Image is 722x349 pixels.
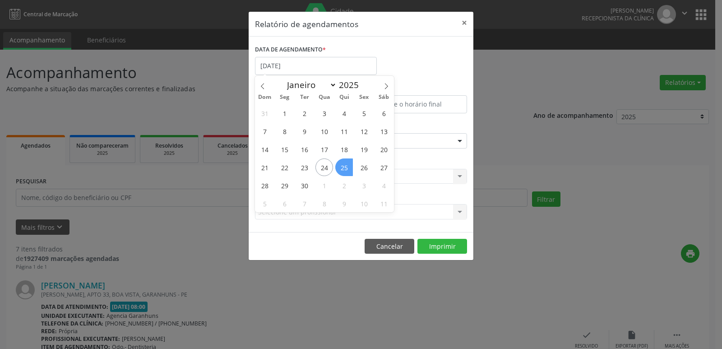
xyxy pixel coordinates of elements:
span: Setembro 19, 2025 [355,140,373,158]
select: Month [282,79,337,91]
span: Setembro 30, 2025 [296,177,313,194]
span: Setembro 1, 2025 [276,104,293,122]
span: Setembro 4, 2025 [335,104,353,122]
h5: Relatório de agendamentos [255,18,358,30]
span: Setembro 17, 2025 [315,140,333,158]
span: Setembro 18, 2025 [335,140,353,158]
span: Setembro 13, 2025 [375,122,393,140]
label: ATÉ [363,81,467,95]
input: Selecione o horário final [363,95,467,113]
button: Close [455,12,473,34]
span: Setembro 3, 2025 [315,104,333,122]
span: Setembro 21, 2025 [256,158,273,176]
span: Dom [255,94,275,100]
span: Outubro 7, 2025 [296,195,313,212]
span: Outubro 10, 2025 [355,195,373,212]
span: Setembro 16, 2025 [296,140,313,158]
span: Agosto 31, 2025 [256,104,273,122]
span: Setembro 25, 2025 [335,158,353,176]
span: Setembro 11, 2025 [335,122,353,140]
span: Outubro 4, 2025 [375,177,393,194]
input: Selecione uma data ou intervalo [255,57,377,75]
span: Setembro 7, 2025 [256,122,273,140]
span: Outubro 11, 2025 [375,195,393,212]
span: Setembro 24, 2025 [315,158,333,176]
button: Imprimir [417,239,467,254]
span: Setembro 12, 2025 [355,122,373,140]
span: Sex [354,94,374,100]
span: Setembro 28, 2025 [256,177,273,194]
span: Setembro 5, 2025 [355,104,373,122]
span: Qua [315,94,334,100]
span: Setembro 2, 2025 [296,104,313,122]
span: Setembro 23, 2025 [296,158,313,176]
span: Sáb [374,94,394,100]
span: Setembro 15, 2025 [276,140,293,158]
span: Qui [334,94,354,100]
span: Setembro 20, 2025 [375,140,393,158]
span: Outubro 3, 2025 [355,177,373,194]
label: DATA DE AGENDAMENTO [255,43,326,57]
span: Setembro 10, 2025 [315,122,333,140]
span: Outubro 2, 2025 [335,177,353,194]
span: Outubro 6, 2025 [276,195,293,212]
span: Outubro 5, 2025 [256,195,273,212]
span: Outubro 8, 2025 [315,195,333,212]
span: Ter [295,94,315,100]
input: Year [337,79,366,91]
span: Outubro 9, 2025 [335,195,353,212]
span: Seg [275,94,295,100]
span: Outubro 1, 2025 [315,177,333,194]
span: Setembro 9, 2025 [296,122,313,140]
span: Setembro 22, 2025 [276,158,293,176]
span: Setembro 26, 2025 [355,158,373,176]
span: Setembro 29, 2025 [276,177,293,194]
span: Setembro 8, 2025 [276,122,293,140]
span: Setembro 14, 2025 [256,140,273,158]
button: Cancelar [365,239,414,254]
span: Setembro 27, 2025 [375,158,393,176]
span: Setembro 6, 2025 [375,104,393,122]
